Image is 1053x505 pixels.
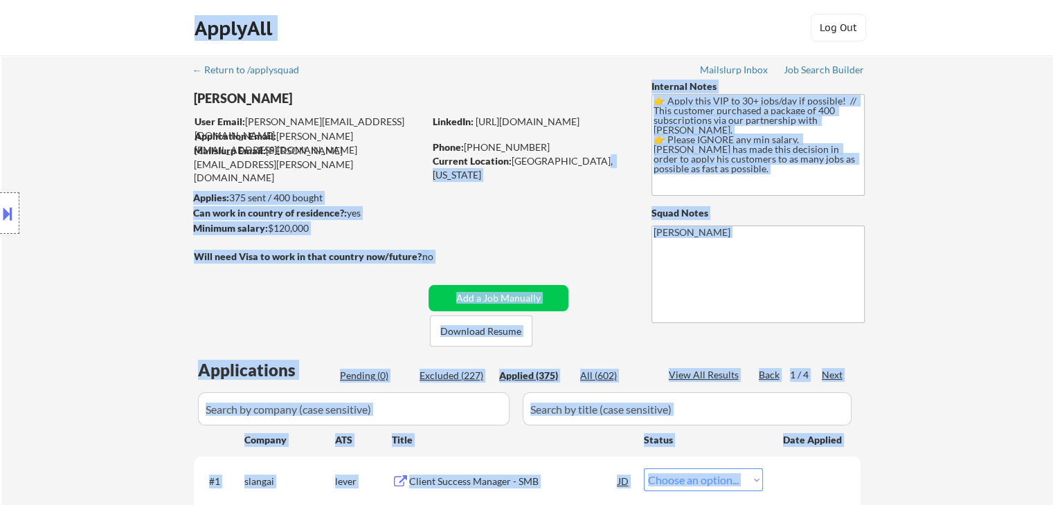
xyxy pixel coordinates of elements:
div: 1 / 4 [790,368,822,382]
button: Log Out [811,14,866,42]
div: [GEOGRAPHIC_DATA], [US_STATE] [433,154,629,181]
a: Mailslurp Inbox [700,64,769,78]
input: Search by company (case sensitive) [198,392,510,425]
div: Client Success Manager - SMB [409,475,618,488]
div: Company [244,433,335,447]
div: no [422,250,462,264]
div: $120,000 [193,221,424,235]
div: Next [822,368,844,382]
div: Pending (0) [340,369,409,383]
a: ← Return to /applysquad [192,64,312,78]
button: Add a Job Manually [429,285,568,311]
div: #1 [209,475,233,488]
div: View All Results [669,368,743,382]
strong: Will need Visa to work in that country now/future?: [194,250,424,262]
div: Applications [198,362,335,378]
div: Title [392,433,631,447]
div: [PERSON_NAME][EMAIL_ADDRESS][PERSON_NAME][DOMAIN_NAME] [194,144,424,185]
input: Search by title (case sensitive) [523,392,852,425]
div: JD [617,468,631,493]
div: Applied (375) [499,369,568,383]
div: [PERSON_NAME][EMAIL_ADDRESS][DOMAIN_NAME] [195,129,424,156]
div: Job Search Builder [784,65,865,75]
div: Back [759,368,781,382]
div: Mailslurp Inbox [700,65,769,75]
div: Date Applied [783,433,844,447]
div: [PHONE_NUMBER] [433,140,629,154]
strong: LinkedIn: [433,116,474,127]
div: yes [193,206,420,220]
a: Job Search Builder [784,64,865,78]
button: Download Resume [430,315,532,347]
div: ← Return to /applysquad [192,65,312,75]
div: ATS [335,433,392,447]
div: 375 sent / 400 bought [193,191,424,205]
div: Squad Notes [651,206,865,220]
a: [URL][DOMAIN_NAME] [476,116,579,127]
div: Excluded (227) [420,369,489,383]
div: lever [335,475,392,488]
div: Internal Notes [651,80,865,93]
div: [PERSON_NAME] [194,90,478,107]
div: [PERSON_NAME][EMAIL_ADDRESS][DOMAIN_NAME] [195,115,424,142]
div: Status [644,427,763,452]
div: All (602) [580,369,649,383]
strong: Phone: [433,141,464,153]
strong: Can work in country of residence?: [193,207,347,219]
div: slangai [244,475,335,488]
strong: Current Location: [433,155,512,167]
div: ApplyAll [195,17,276,40]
